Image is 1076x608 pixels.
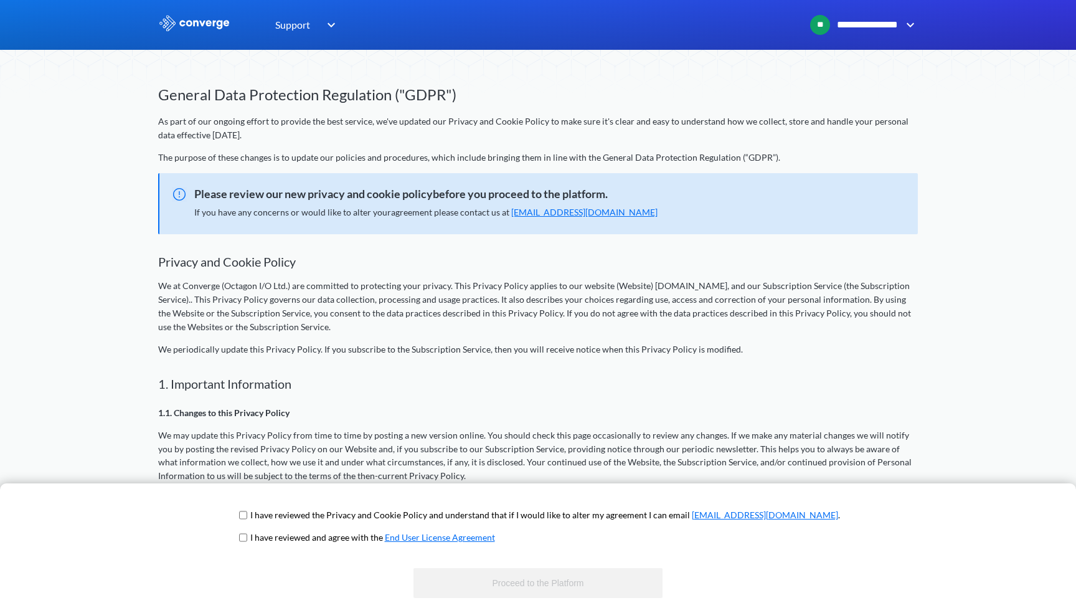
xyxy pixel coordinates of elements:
p: The purpose of these changes is to update our policies and procedures, which include bringing the... [158,151,918,164]
img: logo_ewhite.svg [158,15,230,31]
img: downArrow.svg [898,17,918,32]
p: We at Converge (Octagon I/O Ltd.) are committed to protecting your privacy. This Privacy Policy a... [158,279,918,334]
a: [EMAIL_ADDRESS][DOMAIN_NAME] [511,207,658,217]
span: Support [275,17,310,32]
p: We may update this Privacy Policy from time to time by posting a new version online. You should c... [158,429,918,483]
button: Proceed to the Platform [413,568,663,598]
p: I have reviewed the Privacy and Cookie Policy and understand that if I would like to alter my agr... [250,508,840,522]
p: We periodically update this Privacy Policy. If you subscribe to the Subscription Service, then yo... [158,343,918,356]
a: [EMAIL_ADDRESS][DOMAIN_NAME] [692,510,838,520]
h2: Privacy and Cookie Policy [158,254,918,269]
span: Please review our new privacy and cookie policybefore you proceed to the platform. [159,186,905,203]
img: downArrow.svg [319,17,339,32]
span: If you have any concerns or would like to alter your agreement please contact us at [194,207,658,217]
a: End User License Agreement [385,532,495,543]
h2: 1. Important Information [158,376,918,391]
p: I have reviewed and agree with the [250,531,495,544]
p: As part of our ongoing effort to provide the best service, we've updated our Privacy and Cookie P... [158,115,918,142]
p: 1.1. Changes to this Privacy Policy [158,406,918,420]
